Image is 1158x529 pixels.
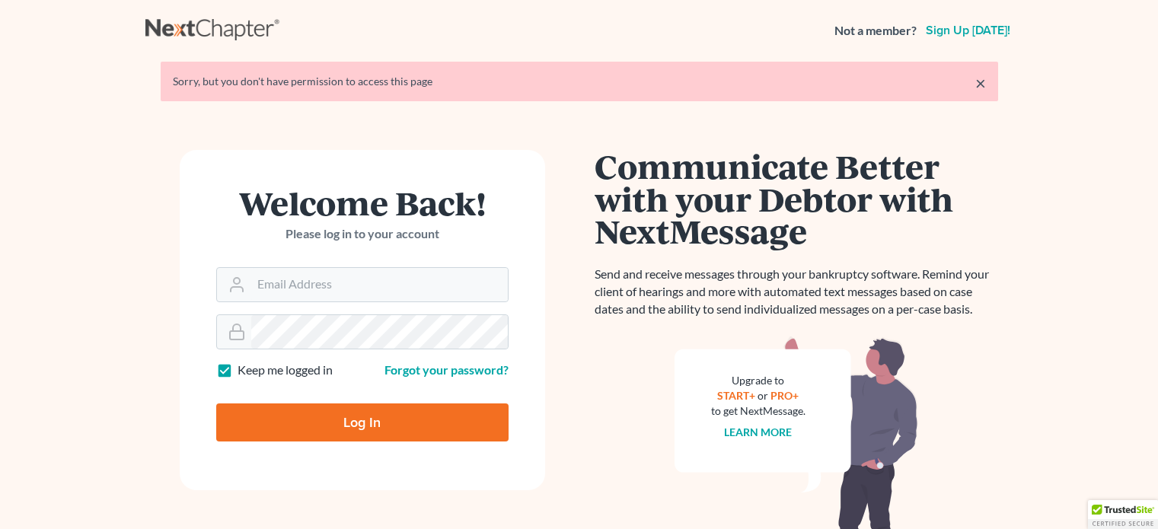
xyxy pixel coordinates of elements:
[975,74,986,92] a: ×
[711,373,805,388] div: Upgrade to
[758,389,768,402] span: or
[717,389,755,402] a: START+
[384,362,509,377] a: Forgot your password?
[595,150,998,247] h1: Communicate Better with your Debtor with NextMessage
[216,225,509,243] p: Please log in to your account
[251,268,508,301] input: Email Address
[238,362,333,379] label: Keep me logged in
[216,403,509,441] input: Log In
[923,24,1013,37] a: Sign up [DATE]!
[834,22,917,40] strong: Not a member?
[724,425,792,438] a: Learn more
[216,186,509,219] h1: Welcome Back!
[1088,500,1158,529] div: TrustedSite Certified
[595,266,998,318] p: Send and receive messages through your bankruptcy software. Remind your client of hearings and mo...
[173,74,986,89] div: Sorry, but you don't have permission to access this page
[711,403,805,419] div: to get NextMessage.
[770,389,799,402] a: PRO+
